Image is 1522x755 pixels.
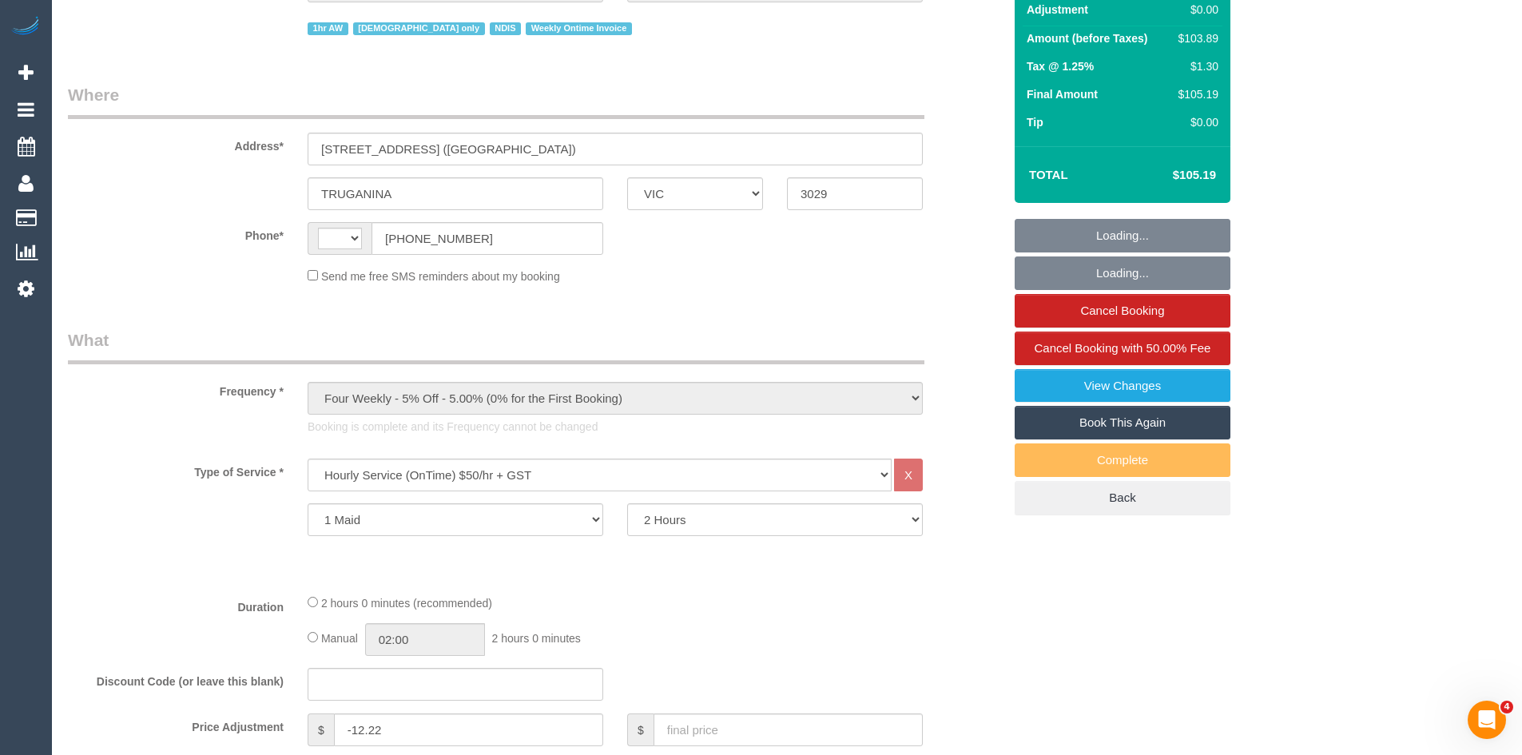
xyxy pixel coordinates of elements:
[68,83,924,119] legend: Where
[56,668,296,689] label: Discount Code (or leave this blank)
[308,177,603,210] input: Suburb*
[308,22,348,35] span: 1hr AW
[56,133,296,154] label: Address*
[353,22,485,35] span: [DEMOGRAPHIC_DATA] only
[56,713,296,735] label: Price Adjustment
[56,459,296,480] label: Type of Service *
[1172,58,1218,74] div: $1.30
[1027,30,1147,46] label: Amount (before Taxes)
[56,222,296,244] label: Phone*
[10,16,42,38] img: Automaid Logo
[1468,701,1506,739] iframe: Intercom live chat
[1172,86,1218,102] div: $105.19
[1027,114,1043,130] label: Tip
[526,22,632,35] span: Weekly Ontime Invoice
[1029,168,1068,181] strong: Total
[1015,294,1230,328] a: Cancel Booking
[654,713,923,746] input: final price
[1125,169,1216,182] h4: $105.19
[308,419,923,435] p: Booking is complete and its Frequency cannot be changed
[1015,406,1230,439] a: Book This Again
[56,594,296,615] label: Duration
[1015,481,1230,515] a: Back
[492,632,581,645] span: 2 hours 0 minutes
[1172,2,1218,18] div: $0.00
[1172,114,1218,130] div: $0.00
[308,713,334,746] span: $
[1027,86,1098,102] label: Final Amount
[1015,369,1230,403] a: View Changes
[68,328,924,364] legend: What
[1015,332,1230,365] a: Cancel Booking with 50.00% Fee
[1027,58,1094,74] label: Tax @ 1.25%
[1027,2,1088,18] label: Adjustment
[1500,701,1513,713] span: 4
[321,597,492,610] span: 2 hours 0 minutes (recommended)
[1035,341,1211,355] span: Cancel Booking with 50.00% Fee
[56,378,296,399] label: Frequency *
[490,22,521,35] span: NDIS
[321,270,560,283] span: Send me free SMS reminders about my booking
[321,632,358,645] span: Manual
[372,222,603,255] input: Phone*
[627,713,654,746] span: $
[1172,30,1218,46] div: $103.89
[787,177,923,210] input: Post Code*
